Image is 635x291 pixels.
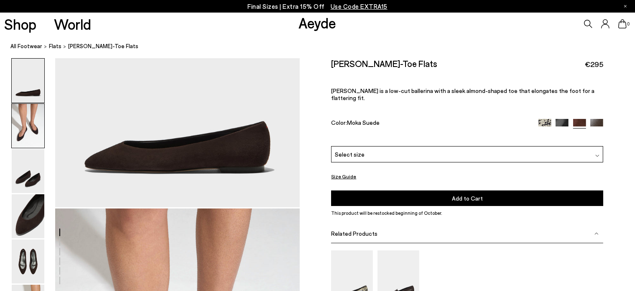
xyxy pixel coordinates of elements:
a: World [54,17,91,31]
span: Flats [49,43,61,49]
img: Ellie Suede Almond-Toe Flats - Image 4 [12,194,44,238]
span: Navigate to /collections/ss25-final-sizes [331,3,388,10]
span: Add to Cart [452,195,483,202]
span: Related Products [331,230,377,237]
a: All Footwear [10,42,42,51]
a: Aeyde [298,14,336,31]
p: [PERSON_NAME] is a low-cut ballerina with a sleek almond-shaped toe that elongates the foot for a... [331,87,603,101]
nav: breadcrumb [10,35,635,58]
img: Ellie Suede Almond-Toe Flats - Image 1 [12,59,44,103]
img: Ellie Suede Almond-Toe Flats - Image 5 [12,239,44,283]
span: 0 [627,22,631,26]
img: Ellie Suede Almond-Toe Flats - Image 2 [12,104,44,148]
a: Shop [4,17,36,31]
span: Moka Suede [347,119,380,126]
img: svg%3E [594,232,599,236]
div: Color: [331,119,529,129]
span: [PERSON_NAME]-Toe Flats [68,42,138,51]
img: Ellie Suede Almond-Toe Flats - Image 3 [12,149,44,193]
p: This product will be restocked beginning of October. [331,209,603,217]
button: Size Guide [331,171,356,182]
a: 0 [618,19,627,28]
a: Flats [49,42,61,51]
button: Add to Cart [331,191,603,206]
span: Select size [335,150,365,159]
img: svg%3E [595,154,599,158]
p: Final Sizes | Extra 15% Off [247,1,388,12]
span: €295 [585,59,603,70]
h2: [PERSON_NAME]-Toe Flats [331,58,437,69]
